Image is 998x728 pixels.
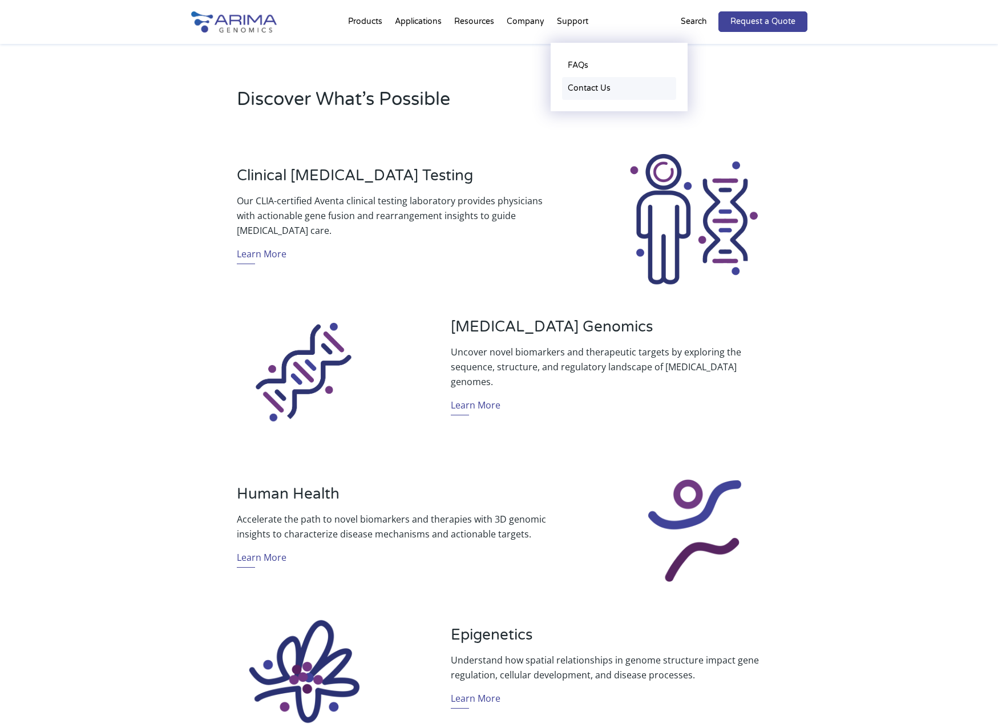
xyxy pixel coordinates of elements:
[626,470,762,592] img: Human Health_Icon_Arima Genomics
[718,11,807,32] a: Request a Quote
[681,14,707,29] p: Search
[451,345,761,389] p: Uncover novel biomarkers and therapeutic targets by exploring the sequence, structure, and regula...
[237,550,286,568] a: Learn More
[237,193,547,238] p: Our CLIA-certified Aventa clinical testing laboratory provides physicians with actionable gene fu...
[562,54,676,77] a: FAQs
[237,87,645,121] h2: Discover What’s Possible
[451,398,500,415] a: Learn More
[191,11,277,33] img: Arima-Genomics-logo
[237,167,547,193] h3: Clinical [MEDICAL_DATA] Testing
[451,691,500,709] a: Learn More
[451,626,761,653] h3: Epigenetics
[236,303,372,439] img: Sequencing_Icon_Arima Genomics
[237,512,547,541] p: Accelerate the path to novel biomarkers and therapies with 3D genomic insights to characterize di...
[626,152,762,288] img: Clinical Testing Icon
[941,673,998,728] iframe: Chat Widget
[237,485,547,512] h3: Human Health
[451,318,761,345] h3: [MEDICAL_DATA] Genomics
[237,246,286,264] a: Learn More
[451,653,761,682] p: Understand how spatial relationships in genome structure impact gene regulation, cellular develop...
[562,77,676,100] a: Contact Us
